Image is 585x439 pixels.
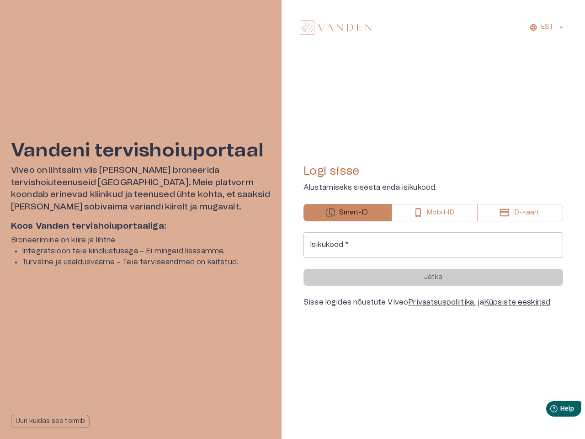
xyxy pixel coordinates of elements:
button: Uuri kuidas see toimib [11,415,90,428]
p: ID-kaart [513,208,539,218]
button: ID-kaart [478,204,563,221]
button: Smart-ID [303,204,392,221]
a: Küpsiste eeskirjad [484,299,551,306]
p: Uuri kuidas see toimib [16,417,85,426]
p: Mobiil-ID [427,208,454,218]
h4: Logi sisse [303,164,563,178]
a: Privaatsuspoliitika [408,299,474,306]
div: Sisse logides nõustute Viveo , ja [303,297,563,308]
img: Vanden logo [300,20,372,35]
p: Smart-ID [339,208,368,218]
button: Mobiil-ID [392,204,478,221]
iframe: Help widget launcher [514,397,585,423]
button: EST [528,21,567,34]
p: EST [541,22,553,32]
p: Alustamiseks sisesta enda isikukood. [303,182,563,193]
